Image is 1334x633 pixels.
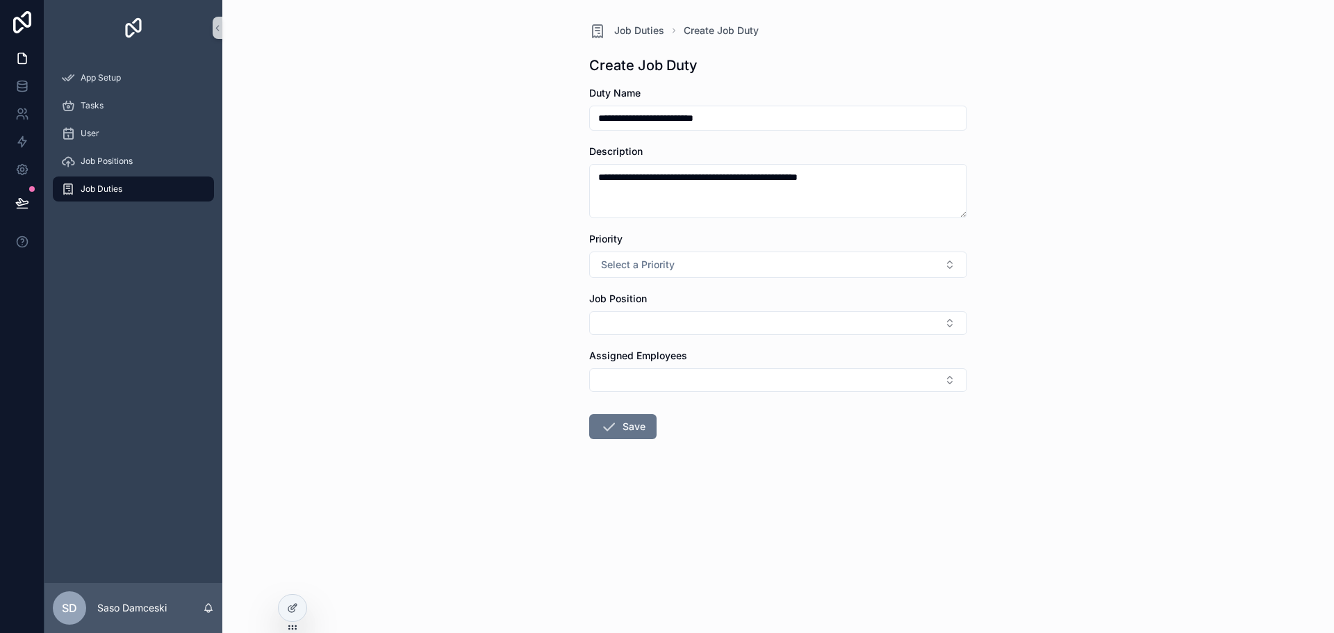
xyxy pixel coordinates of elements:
[589,22,664,39] a: Job Duties
[81,156,133,167] span: Job Positions
[589,252,967,278] button: Select Button
[601,258,675,272] span: Select a Priority
[589,414,657,439] button: Save
[44,56,222,220] div: scrollable content
[589,56,698,75] h1: Create Job Duty
[62,600,77,616] span: SD
[589,145,643,157] span: Description
[53,121,214,146] a: User
[53,176,214,202] a: Job Duties
[589,350,687,361] span: Assigned Employees
[53,93,214,118] a: Tasks
[589,293,647,304] span: Job Position
[81,72,121,83] span: App Setup
[684,24,759,38] a: Create Job Duty
[614,24,664,38] span: Job Duties
[589,233,623,245] span: Priority
[81,128,99,139] span: User
[589,87,641,99] span: Duty Name
[97,601,167,615] p: Saso Damceski
[122,17,145,39] img: App logo
[81,183,122,195] span: Job Duties
[53,149,214,174] a: Job Positions
[53,65,214,90] a: App Setup
[589,368,967,392] button: Select Button
[81,100,104,111] span: Tasks
[589,311,967,335] button: Select Button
